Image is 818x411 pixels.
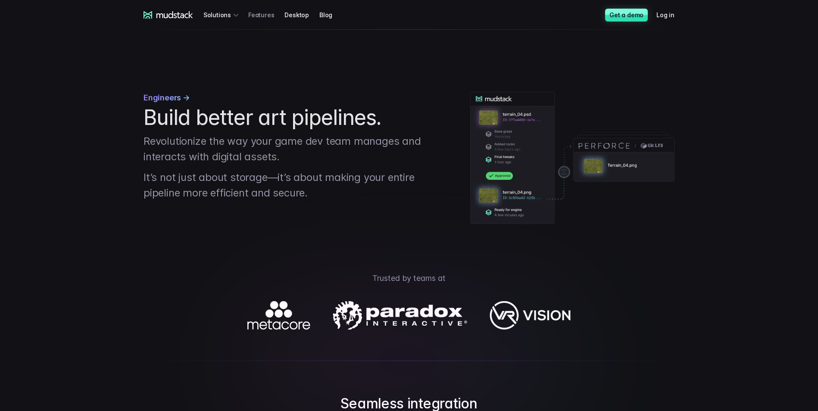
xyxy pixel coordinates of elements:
[470,92,674,224] img: hero image todo
[248,7,284,23] a: Features
[247,301,571,330] img: Logos of companies using mudstack.
[144,11,193,19] a: mudstack logo
[319,7,343,23] a: Blog
[203,7,241,23] div: Solutions
[144,170,436,201] p: It’s not just about storage—it’s about making your entire pipeline more efficient and secure.
[144,134,436,165] p: Revolutionize the way your game dev team manages and interacts with digital assets.
[144,0,176,8] span: Last name
[656,7,685,23] a: Log in
[144,71,184,78] span: Art team size
[144,92,190,103] span: Engineers →
[284,7,319,23] a: Desktop
[144,36,168,43] span: Job title
[605,9,648,22] a: Get a demo
[107,272,711,284] p: Trusted by teams at
[144,105,436,130] h1: Build better art pipelines.
[10,156,100,163] span: Work with outsourced artists?
[2,156,8,162] input: Work with outsourced artists?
